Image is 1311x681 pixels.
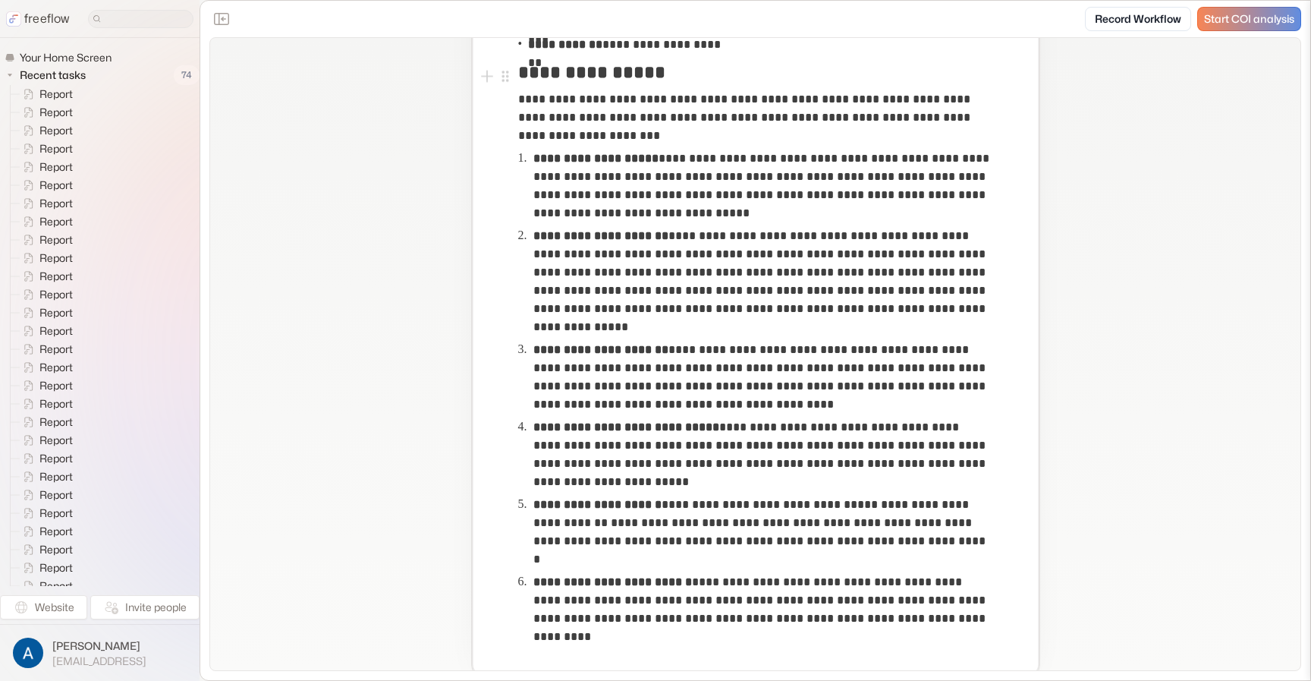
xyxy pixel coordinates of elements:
[11,486,79,504] a: Report
[36,415,77,430] span: Report
[52,638,146,654] span: [PERSON_NAME]
[36,378,77,393] span: Report
[11,577,79,595] a: Report
[36,305,77,320] span: Report
[36,469,77,484] span: Report
[36,433,77,448] span: Report
[36,451,77,466] span: Report
[11,85,79,103] a: Report
[11,559,79,577] a: Report
[90,595,200,620] button: Invite people
[11,413,79,431] a: Report
[11,468,79,486] a: Report
[36,542,77,557] span: Report
[209,7,234,31] button: Close the sidebar
[36,214,77,229] span: Report
[11,449,79,468] a: Report
[5,66,92,84] button: Recent tasks
[11,267,79,285] a: Report
[11,504,79,522] a: Report
[24,10,70,28] p: freeflow
[11,541,79,559] a: Report
[52,654,146,668] span: [EMAIL_ADDRESS]
[11,340,79,358] a: Report
[1204,13,1294,26] span: Start COI analysis
[174,65,200,85] span: 74
[36,323,77,339] span: Report
[9,634,190,672] button: [PERSON_NAME][EMAIL_ADDRESS]
[1197,7,1301,31] a: Start COI analysis
[478,68,496,86] button: Add block
[36,579,77,594] span: Report
[11,213,79,231] a: Report
[36,560,77,575] span: Report
[36,506,77,521] span: Report
[36,159,77,175] span: Report
[11,103,79,121] a: Report
[36,105,77,120] span: Report
[13,638,43,668] img: profile
[11,121,79,140] a: Report
[36,487,77,503] span: Report
[36,287,77,302] span: Report
[1085,7,1191,31] a: Record Workflow
[11,176,79,194] a: Report
[11,158,79,176] a: Report
[17,68,90,83] span: Recent tasks
[36,360,77,375] span: Report
[36,87,77,102] span: Report
[36,396,77,411] span: Report
[36,141,77,156] span: Report
[36,178,77,193] span: Report
[36,232,77,247] span: Report
[36,251,77,266] span: Report
[11,231,79,249] a: Report
[11,322,79,340] a: Report
[11,249,79,267] a: Report
[496,68,514,86] button: Open block menu
[11,194,79,213] a: Report
[36,196,77,211] span: Report
[36,342,77,357] span: Report
[11,377,79,395] a: Report
[11,431,79,449] a: Report
[11,140,79,158] a: Report
[17,50,116,65] span: Your Home Screen
[11,522,79,541] a: Report
[36,269,77,284] span: Report
[5,50,118,65] a: Your Home Screen
[11,395,79,413] a: Report
[36,524,77,539] span: Report
[11,304,79,322] a: Report
[11,285,79,304] a: Report
[36,123,77,138] span: Report
[11,358,79,377] a: Report
[6,10,70,28] a: freeflow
